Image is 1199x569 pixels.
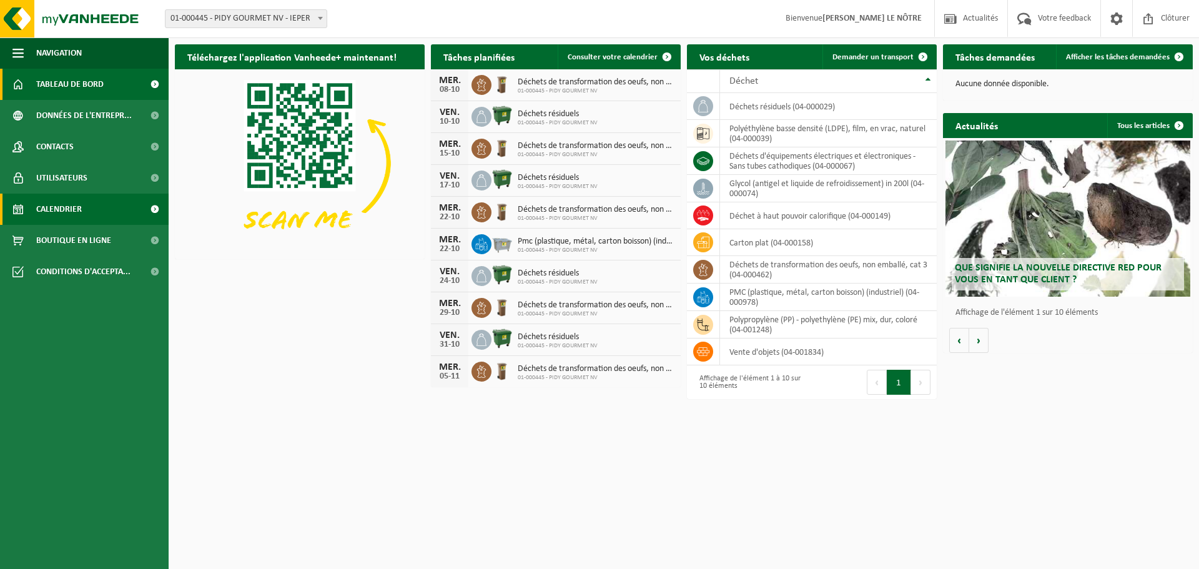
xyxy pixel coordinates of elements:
[36,225,111,256] span: Boutique en ligne
[720,175,937,202] td: glycol (antigel et liquide de refroidissement) in 200l (04-000074)
[437,139,462,149] div: MER.
[1107,113,1192,138] a: Tous les articles
[911,370,930,395] button: Next
[518,300,674,310] span: Déchets de transformation des oeufs, non emballé, cat 3
[1066,53,1170,61] span: Afficher les tâches demandées
[175,44,409,69] h2: Téléchargez l'application Vanheede+ maintenant!
[491,264,513,285] img: WB-1100-HPE-GN-01
[518,310,674,318] span: 01-000445 - PIDY GOURMET NV
[518,364,674,374] span: Déchets de transformation des oeufs, non emballé, cat 3
[518,109,598,119] span: Déchets résiduels
[437,330,462,340] div: VEN.
[867,370,887,395] button: Previous
[518,342,598,350] span: 01-000445 - PIDY GOURMET NV
[36,194,82,225] span: Calendrier
[518,173,598,183] span: Déchets résiduels
[36,69,104,100] span: Tableau de bord
[720,256,937,284] td: déchets de transformation des oeufs, non emballé, cat 3 (04-000462)
[943,113,1010,137] h2: Actualités
[36,162,87,194] span: Utilisateurs
[955,80,1180,89] p: Aucune donnée disponible.
[437,362,462,372] div: MER.
[943,44,1047,69] h2: Tâches demandées
[437,309,462,317] div: 29-10
[518,151,674,159] span: 01-000445 - PIDY GOURMET NV
[518,141,674,151] span: Déchets de transformation des oeufs, non emballé, cat 3
[437,149,462,158] div: 15-10
[1056,44,1192,69] a: Afficher les tâches demandées
[955,263,1162,285] span: Que signifie la nouvelle directive RED pour vous en tant que client ?
[491,360,513,381] img: WB-0140-HPE-BN-01
[693,369,806,396] div: Affichage de l'élément 1 à 10 sur 10 éléments
[431,44,527,69] h2: Tâches planifiées
[165,10,327,27] span: 01-000445 - PIDY GOURMET NV - IEPER
[518,119,598,127] span: 01-000445 - PIDY GOURMET NV
[720,93,937,120] td: déchets résiduels (04-000029)
[887,370,911,395] button: 1
[955,309,1187,317] p: Affichage de l'élément 1 sur 10 éléments
[720,339,937,365] td: vente d'objets (04-001834)
[518,237,674,247] span: Pmc (plastique, métal, carton boisson) (industriel)
[437,117,462,126] div: 10-10
[437,235,462,245] div: MER.
[720,120,937,147] td: polyéthylène basse densité (LDPE), film, en vrac, naturel (04-000039)
[437,86,462,94] div: 08-10
[36,131,74,162] span: Contacts
[437,203,462,213] div: MER.
[969,328,989,353] button: Volgende
[720,147,937,175] td: déchets d'équipements électriques et électroniques - Sans tubes cathodiques (04-000067)
[175,69,425,257] img: Download de VHEPlus App
[437,277,462,285] div: 24-10
[491,169,513,190] img: WB-1100-HPE-GN-01
[729,76,758,86] span: Déchet
[568,53,658,61] span: Consulter votre calendrier
[437,245,462,254] div: 22-10
[437,171,462,181] div: VEN.
[437,107,462,117] div: VEN.
[491,296,513,317] img: WB-0140-HPE-BN-01
[36,100,132,131] span: Données de l'entrepr...
[518,77,674,87] span: Déchets de transformation des oeufs, non emballé, cat 3
[720,311,937,339] td: polypropylène (PP) - polyethylène (PE) mix, dur, coloré (04-001248)
[518,269,598,279] span: Déchets résiduels
[437,340,462,349] div: 31-10
[822,14,922,23] strong: [PERSON_NAME] LE NÔTRE
[491,73,513,94] img: WB-0140-HPE-BN-01
[36,37,82,69] span: Navigation
[720,202,937,229] td: déchet à haut pouvoir calorifique (04-000149)
[491,328,513,349] img: WB-1100-HPE-GN-01
[518,279,598,286] span: 01-000445 - PIDY GOURMET NV
[832,53,914,61] span: Demander un transport
[518,374,674,382] span: 01-000445 - PIDY GOURMET NV
[687,44,762,69] h2: Vos déchets
[491,105,513,126] img: WB-1100-HPE-GN-01
[36,256,131,287] span: Conditions d'accepta...
[558,44,679,69] a: Consulter votre calendrier
[437,181,462,190] div: 17-10
[822,44,935,69] a: Demander un transport
[437,299,462,309] div: MER.
[720,229,937,256] td: carton plat (04-000158)
[437,213,462,222] div: 22-10
[491,200,513,222] img: WB-0140-HPE-BN-01
[491,232,513,254] img: WB-2500-GAL-GY-01
[949,328,969,353] button: Vorige
[165,9,327,28] span: 01-000445 - PIDY GOURMET NV - IEPER
[945,141,1190,297] a: Que signifie la nouvelle directive RED pour vous en tant que client ?
[518,332,598,342] span: Déchets résiduels
[518,215,674,222] span: 01-000445 - PIDY GOURMET NV
[720,284,937,311] td: PMC (plastique, métal, carton boisson) (industriel) (04-000978)
[437,76,462,86] div: MER.
[518,183,598,190] span: 01-000445 - PIDY GOURMET NV
[437,372,462,381] div: 05-11
[518,205,674,215] span: Déchets de transformation des oeufs, non emballé, cat 3
[518,87,674,95] span: 01-000445 - PIDY GOURMET NV
[491,137,513,158] img: WB-0140-HPE-BN-01
[437,267,462,277] div: VEN.
[518,247,674,254] span: 01-000445 - PIDY GOURMET NV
